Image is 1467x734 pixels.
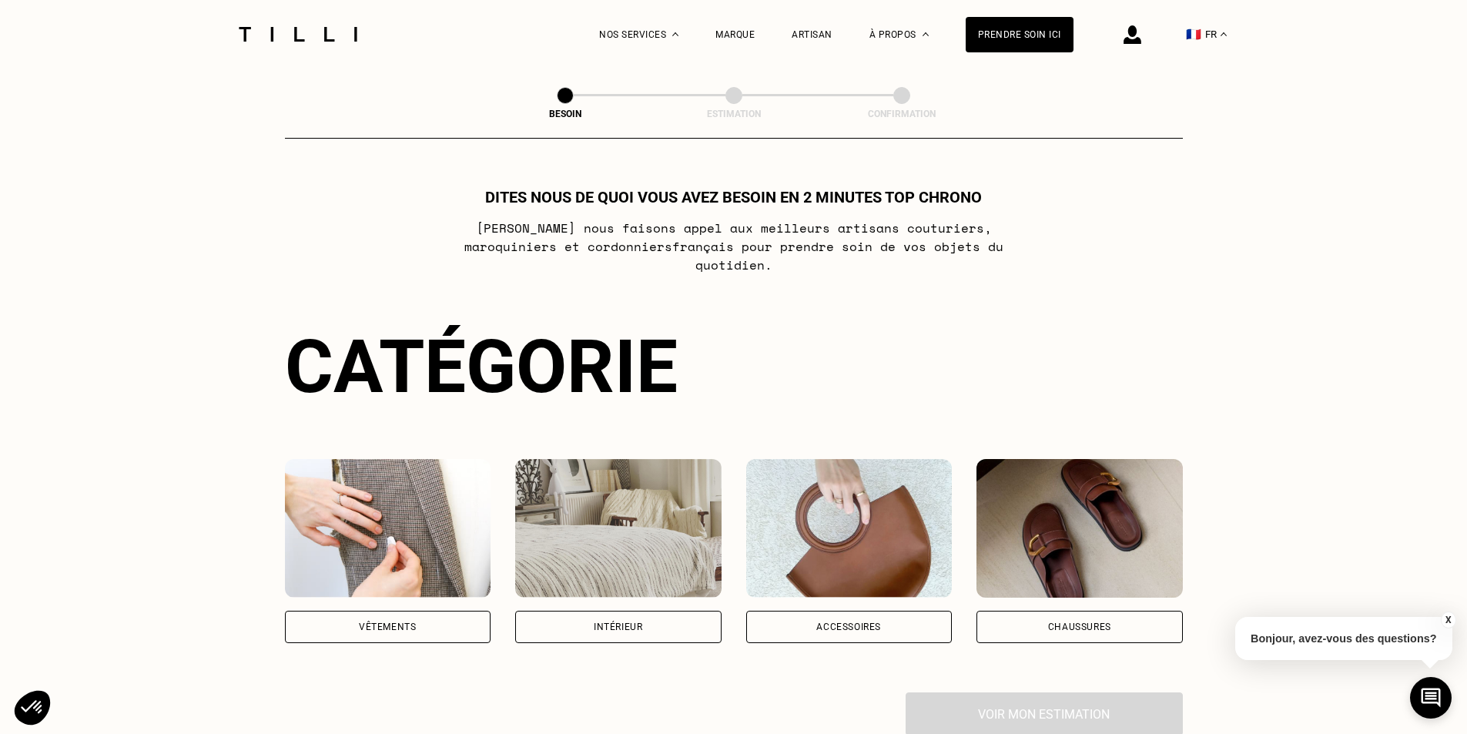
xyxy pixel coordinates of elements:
[816,622,881,632] div: Accessoires
[515,459,722,598] img: Intérieur
[233,27,363,42] img: Logo du service de couturière Tilli
[285,323,1183,410] div: Catégorie
[1124,25,1141,44] img: icône connexion
[657,109,811,119] div: Estimation
[485,188,982,206] h1: Dites nous de quoi vous avez besoin en 2 minutes top chrono
[428,219,1039,274] p: [PERSON_NAME] nous faisons appel aux meilleurs artisans couturiers , maroquiniers et cordonniers ...
[285,459,491,598] img: Vêtements
[359,622,416,632] div: Vêtements
[976,459,1183,598] img: Chaussures
[1186,27,1201,42] span: 🇫🇷
[792,29,832,40] a: Artisan
[1048,622,1111,632] div: Chaussures
[594,622,642,632] div: Intérieur
[966,17,1073,52] a: Prendre soin ici
[1440,612,1455,628] button: X
[923,32,929,36] img: Menu déroulant à propos
[825,109,979,119] div: Confirmation
[715,29,755,40] a: Marque
[672,32,678,36] img: Menu déroulant
[746,459,953,598] img: Accessoires
[488,109,642,119] div: Besoin
[1235,617,1452,660] p: Bonjour, avez-vous des questions?
[1221,32,1227,36] img: menu déroulant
